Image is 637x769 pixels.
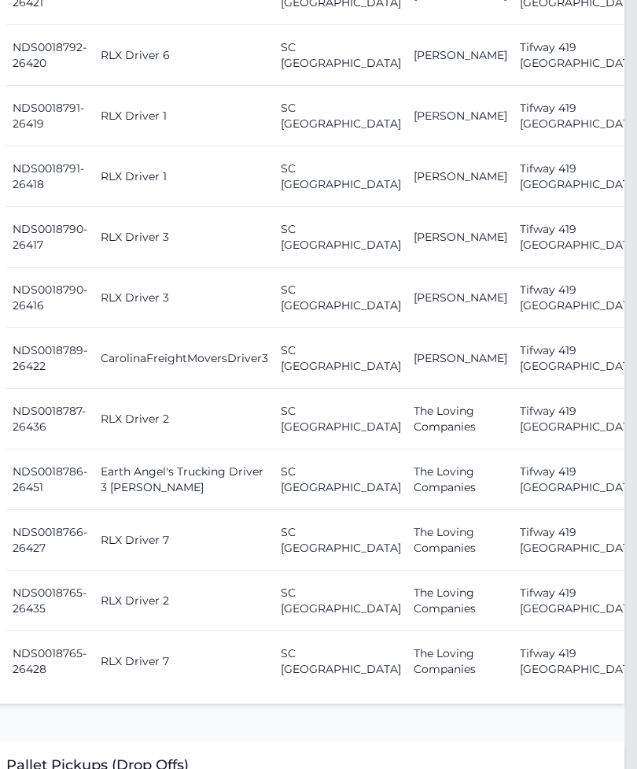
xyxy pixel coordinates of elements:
[6,87,94,147] td: NDS0018791-26419
[94,329,274,390] td: CarolinaFreightMoversDriver3
[94,208,274,268] td: RLX Driver 3
[94,390,274,450] td: RLX Driver 2
[6,390,94,450] td: NDS0018787-26436
[274,511,407,571] td: SC [GEOGRAPHIC_DATA]
[407,390,514,450] td: The Loving Companies
[6,147,94,208] td: NDS0018791-26418
[407,450,514,511] td: The Loving Companies
[94,632,274,693] td: RLX Driver 7
[274,450,407,511] td: SC [GEOGRAPHIC_DATA]
[94,147,274,208] td: RLX Driver 1
[274,268,407,329] td: SC [GEOGRAPHIC_DATA]
[274,87,407,147] td: SC [GEOGRAPHIC_DATA]
[274,571,407,632] td: SC [GEOGRAPHIC_DATA]
[6,632,94,693] td: NDS0018765-26428
[274,26,407,87] td: SC [GEOGRAPHIC_DATA]
[407,87,514,147] td: [PERSON_NAME]
[407,268,514,329] td: [PERSON_NAME]
[94,26,274,87] td: RLX Driver 6
[274,632,407,693] td: SC [GEOGRAPHIC_DATA]
[407,511,514,571] td: The Loving Companies
[274,147,407,208] td: SC [GEOGRAPHIC_DATA]
[6,208,94,268] td: NDS0018790-26417
[274,390,407,450] td: SC [GEOGRAPHIC_DATA]
[6,571,94,632] td: NDS0018765-26435
[407,208,514,268] td: [PERSON_NAME]
[274,329,407,390] td: SC [GEOGRAPHIC_DATA]
[6,450,94,511] td: NDS0018786-26451
[6,511,94,571] td: NDS0018766-26427
[407,571,514,632] td: The Loving Companies
[6,329,94,390] td: NDS0018789-26422
[274,208,407,268] td: SC [GEOGRAPHIC_DATA]
[6,26,94,87] td: NDS0018792-26420
[407,26,514,87] td: [PERSON_NAME]
[407,632,514,693] td: The Loving Companies
[407,147,514,208] td: [PERSON_NAME]
[407,329,514,390] td: [PERSON_NAME]
[94,268,274,329] td: RLX Driver 3
[6,268,94,329] td: NDS0018790-26416
[94,87,274,147] td: RLX Driver 1
[94,571,274,632] td: RLX Driver 2
[94,511,274,571] td: RLX Driver 7
[94,450,274,511] td: Earth Angel's Trucking Driver 3 [PERSON_NAME]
